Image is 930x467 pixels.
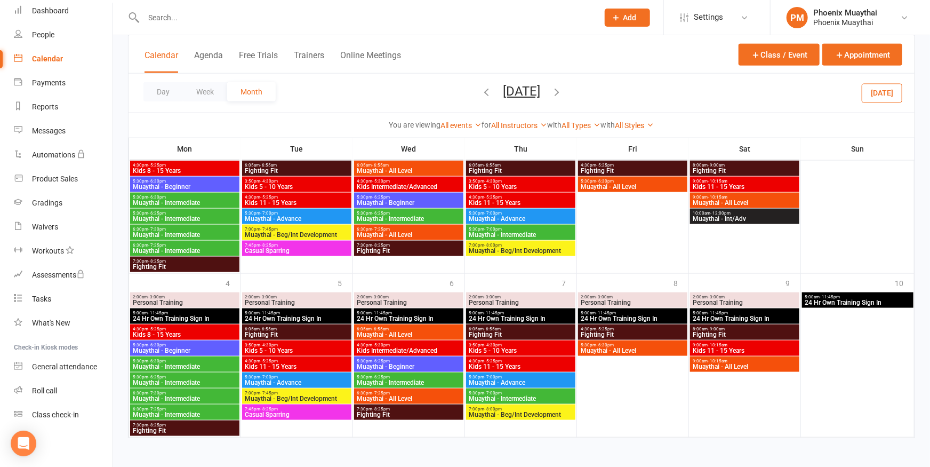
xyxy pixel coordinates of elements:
span: 2:00am [356,295,461,299]
span: - 7:45pm [260,391,278,395]
span: - 7:25pm [148,407,166,411]
span: 5:30pm [132,211,237,216]
button: Day [143,82,183,101]
span: Muaythai - Intermediate [132,200,237,206]
span: - 7:00pm [260,375,278,379]
span: - 6:30pm [148,359,166,363]
div: Phoenix Muaythai [813,18,877,27]
span: - 12:00pm [710,211,731,216]
span: Kids 5 - 10 Years [244,184,349,190]
th: Wed [353,138,465,160]
span: - 11:45pm [372,311,392,315]
span: Kids 5 - 10 Years [244,347,349,354]
span: - 6:30pm [148,179,166,184]
span: - 6:25pm [148,211,166,216]
button: Add [605,9,650,27]
span: 7:30pm [356,243,461,248]
span: 6:05am [356,327,461,331]
span: - 5:25pm [260,195,278,200]
div: Messages [32,126,66,135]
span: Muaythai - Intermediate [132,216,237,222]
span: Kids 11 - 15 Years [468,200,573,206]
div: Reports [32,102,58,111]
span: Muaythai - Intermediate [468,232,573,238]
span: 4:30pm [580,327,685,331]
span: Muaythai - All Level [580,347,685,354]
a: All Instructors [492,121,548,130]
span: Personal Training [468,299,573,306]
span: Muaythai - All Level [356,232,461,238]
div: Phoenix Muaythai [813,8,877,18]
a: All Types [562,121,601,130]
button: Agenda [194,50,223,73]
span: - 7:30pm [148,227,166,232]
th: Thu [465,138,577,160]
span: - 6:30pm [596,179,614,184]
span: Muaythai - Beginner [356,363,461,370]
span: Muaythai - Advance [244,379,349,386]
span: 9:00am [692,195,797,200]
span: 6:30pm [132,391,237,395]
span: 5:30pm [356,375,461,379]
div: Tasks [32,295,51,303]
span: - 5:25pm [596,163,614,168]
span: 7:00pm [244,227,349,232]
span: 4:30pm [580,163,685,168]
span: 5:00am [692,311,797,315]
span: - 8:25pm [260,407,278,411]
div: Open Intercom Messenger [11,431,36,456]
div: Class check-in [32,410,79,419]
span: 4:30pm [468,195,573,200]
span: - 5:25pm [596,327,614,331]
span: - 8:25pm [372,407,390,411]
span: 6:05am [356,163,461,168]
span: Kids 11 - 15 Years [692,184,797,190]
span: 2:00am [468,295,573,299]
span: 5:30pm [132,375,237,379]
span: Muaythai - Intermediate [132,248,237,254]
th: Tue [241,138,353,160]
span: - 6:25pm [148,375,166,379]
span: 6:30pm [132,407,237,411]
a: What's New [14,311,113,335]
div: What's New [32,319,70,327]
span: 2:00am [132,295,237,299]
div: Roll call [32,386,57,395]
button: [DATE] [503,84,540,99]
button: Class / Event [739,44,820,66]
span: 8:00am [692,163,797,168]
span: - 3:00am [148,295,165,299]
span: - 7:00pm [260,211,278,216]
span: Fighting Fit [356,248,461,254]
div: 5 [338,274,352,291]
span: Personal Training [244,299,349,306]
span: - 7:25pm [372,227,390,232]
span: Kids Intermediate/Advanced [356,347,461,354]
span: Muaythai - All Level [580,184,685,190]
strong: with [601,121,615,129]
span: 7:30pm [132,423,237,428]
div: Workouts [32,247,64,255]
span: 6:05am [244,163,349,168]
span: Muaythai - Beginner [132,184,237,190]
span: Personal Training [580,299,685,306]
div: 6 [450,274,464,291]
th: Mon [129,138,241,160]
div: Dashboard [32,6,69,15]
span: 7:30pm [132,259,237,264]
a: Gradings [14,191,113,215]
div: People [32,30,54,39]
span: 4:30pm [356,179,461,184]
span: - 3:00am [708,295,725,299]
span: 6:05am [468,327,573,331]
a: All Styles [615,121,654,130]
span: 5:30pm [132,195,237,200]
span: Muaythai - Advance [468,379,573,386]
span: - 4:30pm [260,343,278,347]
span: 5:30pm [356,211,461,216]
span: Muaythai - Intermediate [468,395,573,402]
a: Waivers [14,215,113,239]
span: 24 Hr Own Training Sign In [132,315,237,322]
span: 6:30pm [356,391,461,395]
th: Sun [801,138,915,160]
